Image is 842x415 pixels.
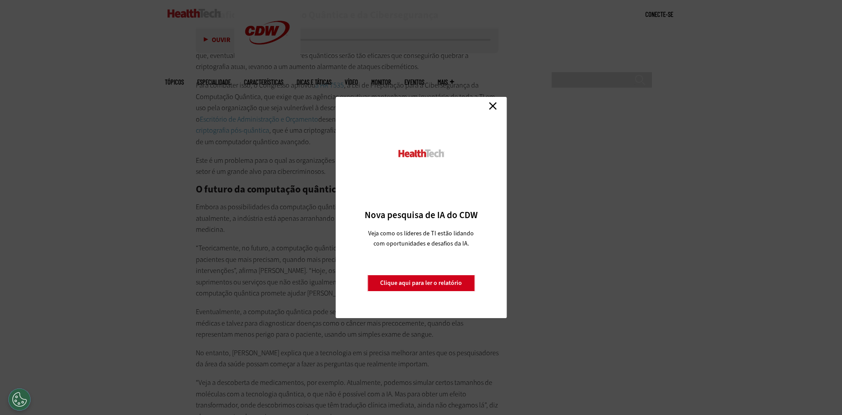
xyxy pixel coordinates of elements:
[8,388,30,411] button: Abrir Preferências
[8,388,30,411] div: Configurações de cookies
[367,275,475,292] a: Clique aqui para ler o relatório
[368,229,474,248] font: Veja como os líderes de TI estão lidando com oportunidades e desafios da IA.
[365,209,478,221] font: Nova pesquisa de IA do CDW
[397,149,445,158] img: HealthTech_0.png
[380,279,462,287] font: Clique aqui para ler o relatório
